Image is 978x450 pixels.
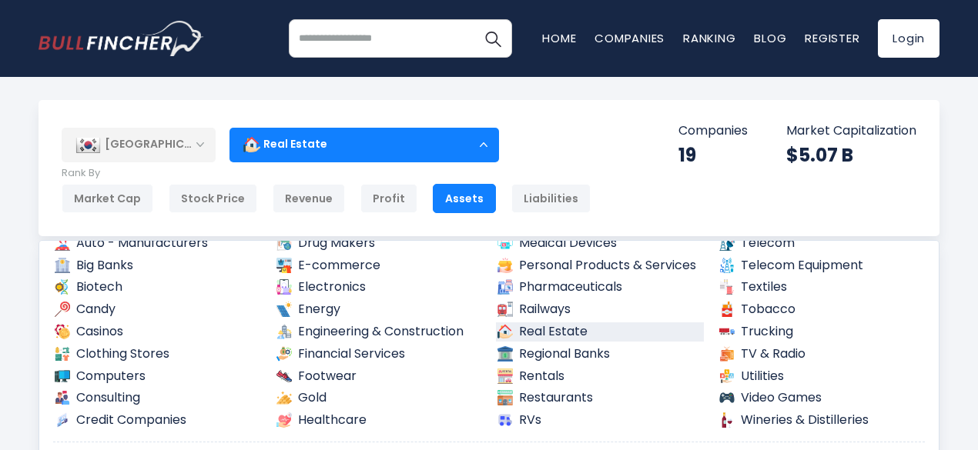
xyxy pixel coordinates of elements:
[62,167,591,180] p: Rank By
[53,278,261,297] a: Biotech
[542,30,576,46] a: Home
[718,322,926,342] a: Trucking
[275,300,483,319] a: Energy
[805,30,859,46] a: Register
[496,411,704,430] a: RVs
[39,21,204,56] a: Go to homepage
[53,345,261,364] a: Clothing Stores
[275,256,483,275] a: E-commerce
[878,19,939,58] a: Login
[595,30,665,46] a: Companies
[496,234,704,253] a: Medical Devices
[678,143,748,167] div: 19
[786,143,916,167] div: $5.07 B
[496,388,704,408] a: Restaurants
[683,30,735,46] a: Ranking
[496,322,704,342] a: Real Estate
[718,278,926,297] a: Textiles
[53,234,261,253] a: Auto - Manufacturers
[273,184,345,213] div: Revenue
[754,30,786,46] a: Blog
[474,19,512,58] button: Search
[496,345,704,364] a: Regional Banks
[53,256,261,275] a: Big Banks
[496,278,704,297] a: Pharmaceuticals
[718,300,926,319] a: Tobacco
[53,388,261,408] a: Consulting
[53,411,261,430] a: Credit Companies
[786,123,916,139] p: Market Capitalization
[229,127,499,162] div: Real Estate
[275,367,483,386] a: Footwear
[511,184,591,213] div: Liabilities
[275,345,483,364] a: Financial Services
[275,278,483,297] a: Electronics
[53,367,261,386] a: Computers
[53,322,261,342] a: Casinos
[62,184,153,213] div: Market Cap
[275,388,483,408] a: Gold
[53,300,261,319] a: Candy
[39,21,204,56] img: bullfincher logo
[718,256,926,275] a: Telecom Equipment
[496,367,704,386] a: Rentals
[275,411,483,430] a: Healthcare
[496,300,704,319] a: Railways
[360,184,417,213] div: Profit
[62,128,216,162] div: [GEOGRAPHIC_DATA]
[496,256,704,275] a: Personal Products & Services
[718,388,926,408] a: Video Games
[169,184,257,213] div: Stock Price
[433,184,496,213] div: Assets
[275,322,483,342] a: Engineering & Construction
[718,367,926,386] a: Utilities
[678,123,748,139] p: Companies
[718,345,926,364] a: TV & Radio
[718,411,926,430] a: Wineries & Distilleries
[275,234,483,253] a: Drug Makers
[718,234,926,253] a: Telecom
